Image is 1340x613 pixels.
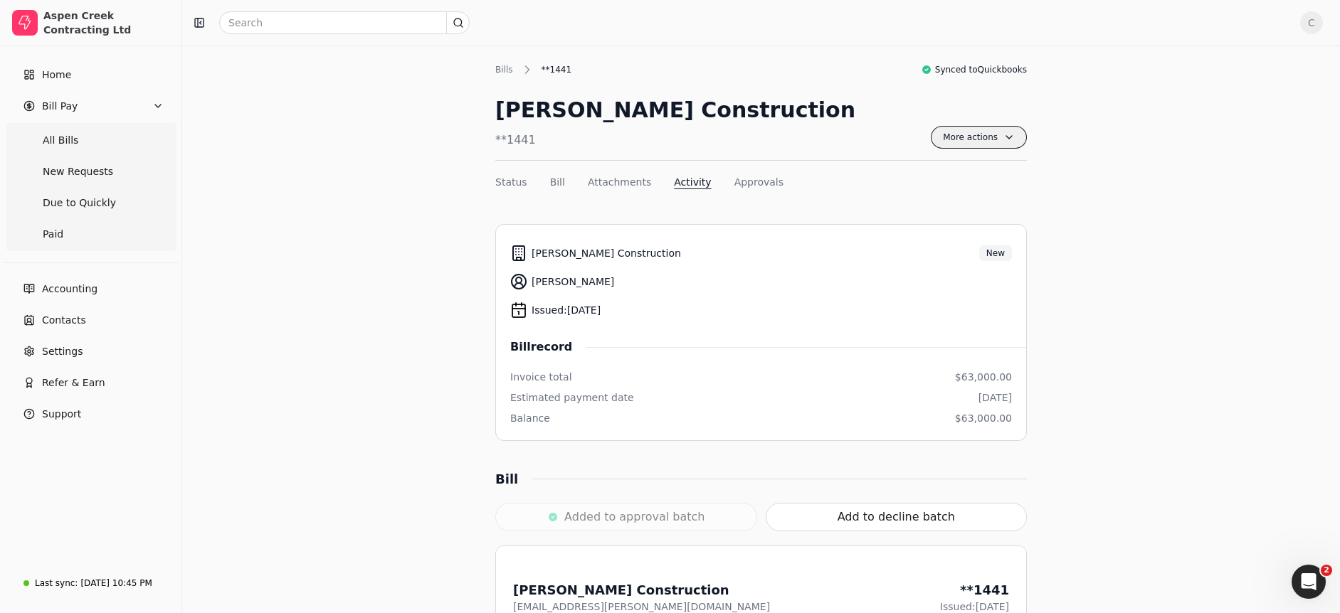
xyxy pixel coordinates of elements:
button: Support [6,400,176,428]
span: Accounting [42,282,97,297]
div: Invoice total [510,370,572,385]
button: Bill [550,175,565,190]
div: [PERSON_NAME] Construction [513,580,770,599]
a: Accounting [6,274,176,303]
button: More actions [931,126,1027,149]
button: C [1300,11,1323,34]
span: Due to Quickly [43,196,116,210]
span: 2 [1321,565,1332,576]
div: Bills [495,63,520,76]
button: Refer & Earn [6,368,176,397]
span: Contacts [42,313,86,328]
div: $63,000.00 [955,411,1012,426]
nav: Breadcrumb [495,63,579,77]
a: Paid [9,220,173,248]
div: $63,000.00 [955,370,1012,385]
span: Refer & Earn [42,375,105,390]
span: All Bills [43,133,78,148]
span: Support [42,407,81,422]
iframe: Intercom live chat [1292,565,1326,599]
button: Activity [674,175,711,190]
button: Add to decline batch [766,503,1028,531]
span: Synced to Quickbooks [935,63,1027,76]
div: Aspen Creek Contracting Ltd [43,9,169,37]
div: Bill [495,469,532,489]
div: [DATE] 10:45 PM [80,577,152,590]
button: Attachments [588,175,651,190]
span: Paid [43,227,63,242]
span: [PERSON_NAME] Construction [532,246,681,261]
button: Bill Pay [6,92,176,120]
a: Home [6,60,176,89]
span: Settings [42,344,83,359]
span: New [986,247,1005,260]
div: Last sync: [35,577,78,590]
a: All Bills [9,126,173,154]
button: Approvals [734,175,784,190]
a: New Requests [9,157,173,186]
a: Due to Quickly [9,188,173,217]
span: New Requests [43,164,113,179]
a: Last sync:[DATE] 10:45 PM [6,570,176,596]
span: [PERSON_NAME] [532,274,614,289]
div: [DATE] [978,390,1012,405]
span: Bill record [510,339,586,356]
span: Bill Pay [42,99,78,114]
a: Settings [6,337,176,366]
span: Home [42,68,71,82]
span: Issued: [DATE] [532,303,601,318]
div: Estimated payment date [510,390,634,405]
div: Balance [510,411,550,426]
a: Contacts [6,306,176,334]
input: Search [219,11,470,34]
button: Status [495,175,527,190]
div: [PERSON_NAME] Construction [495,94,855,126]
